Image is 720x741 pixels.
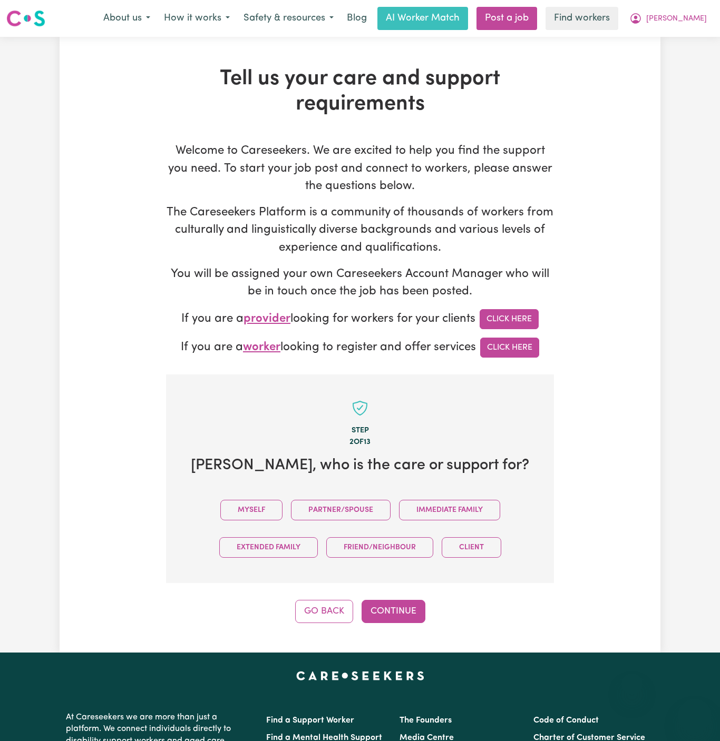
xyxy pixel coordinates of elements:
iframe: Button to launch messaging window [678,699,712,733]
button: Go Back [295,600,353,623]
a: The Founders [400,716,452,725]
p: If you are a looking for workers for your clients [166,309,554,329]
button: Friend/Neighbour [326,537,433,558]
div: Step [183,425,537,437]
a: Code of Conduct [533,716,599,725]
button: Myself [220,500,283,520]
button: My Account [622,7,714,29]
span: [PERSON_NAME] [646,13,707,25]
a: Post a job [476,7,537,30]
h1: Tell us your care and support requirements [166,66,554,117]
a: Find a Support Worker [266,716,354,725]
a: Find workers [546,7,618,30]
p: The Careseekers Platform is a community of thousands of workers from culturally and linguisticall... [166,204,554,257]
img: Careseekers logo [6,9,45,28]
button: Safety & resources [237,7,340,29]
button: How it works [157,7,237,29]
a: Careseekers home page [296,671,424,680]
iframe: Close message [621,674,643,695]
p: If you are a looking to register and offer services [166,338,554,358]
button: Client [442,537,501,558]
p: You will be assigned your own Careseekers Account Manager who will be in touch once the job has b... [166,265,554,301]
button: Continue [362,600,425,623]
a: Careseekers logo [6,6,45,31]
button: About us [96,7,157,29]
p: Welcome to Careseekers. We are excited to help you find the support you need. To start your job p... [166,142,554,195]
a: Click Here [480,309,539,329]
div: 2 of 13 [183,436,537,448]
button: Immediate Family [399,500,500,520]
a: AI Worker Match [377,7,468,30]
button: Partner/Spouse [291,500,391,520]
span: worker [243,341,280,353]
button: Extended Family [219,537,318,558]
a: Click Here [480,338,539,358]
h2: [PERSON_NAME] , who is the care or support for? [183,456,537,475]
span: provider [244,313,290,325]
a: Blog [340,7,373,30]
